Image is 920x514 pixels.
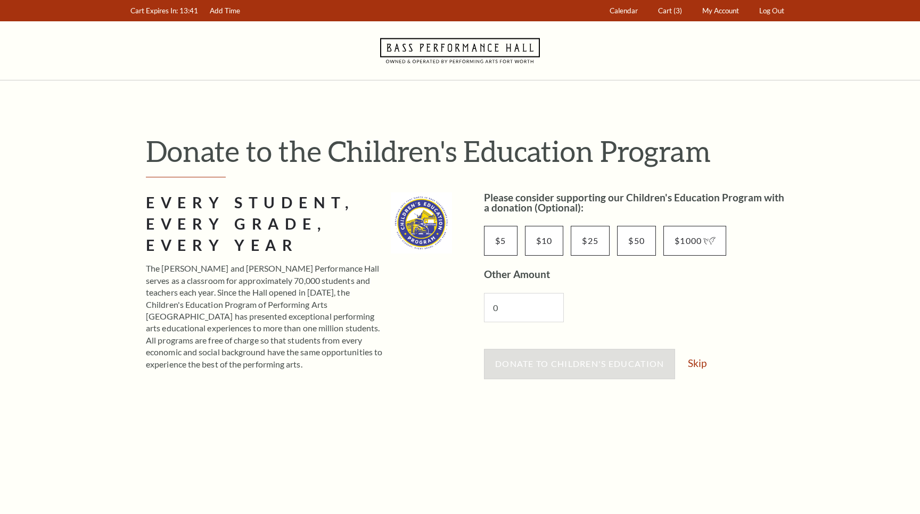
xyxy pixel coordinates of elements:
[658,6,672,15] span: Cart
[673,6,682,15] span: (3)
[605,1,643,21] a: Calendar
[179,6,198,15] span: 13:41
[484,191,784,214] label: Please consider supporting our Children's Education Program with a donation (Optional):
[571,226,610,256] input: $25
[663,226,726,256] input: $1000
[130,6,178,15] span: Cart Expires In:
[495,358,664,369] span: Donate to Children's Education
[484,268,550,280] label: Other Amount
[653,1,687,21] a: Cart (3)
[610,6,638,15] span: Calendar
[688,358,707,368] a: Skip
[617,226,656,256] input: $50
[205,1,245,21] a: Add Time
[697,1,744,21] a: My Account
[146,134,790,168] h1: Donate to the Children's Education Program
[146,192,383,256] h2: Every Student, Every Grade, Every Year
[146,263,383,370] p: The [PERSON_NAME] and [PERSON_NAME] Performance Hall serves as a classroom for approximately 70,0...
[484,349,675,379] button: Donate to Children's Education
[702,6,739,15] span: My Account
[391,192,452,254] img: cep_logo_2022_standard_335x335.jpg
[754,1,790,21] a: Log Out
[484,226,517,256] input: $5
[525,226,564,256] input: $10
